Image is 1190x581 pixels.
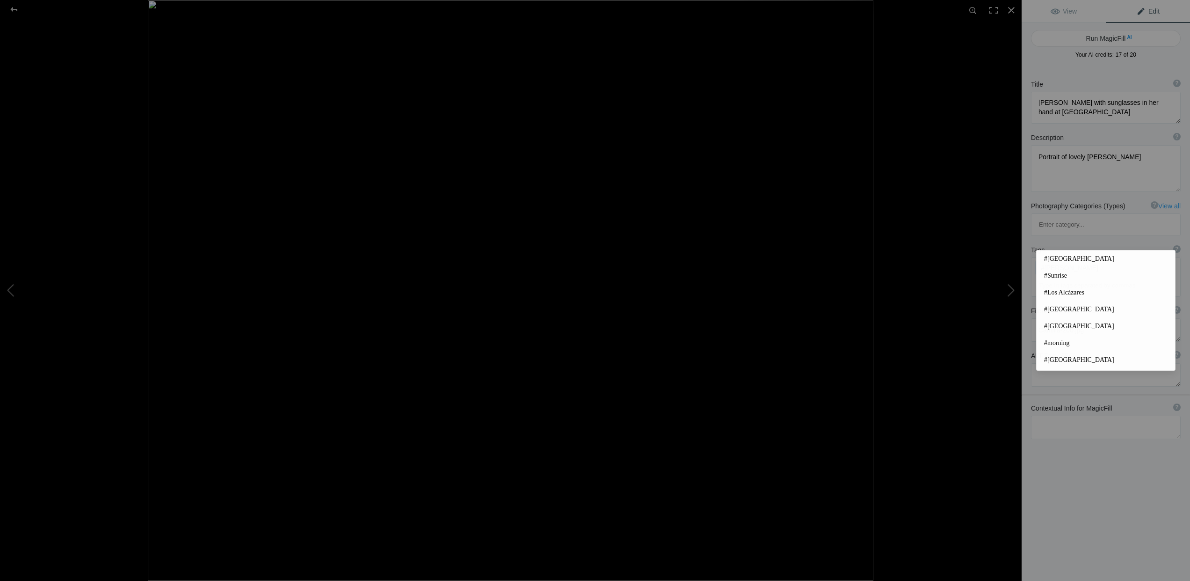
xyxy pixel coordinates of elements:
[1044,322,1168,331] span: #[GEOGRAPHIC_DATA]
[1044,254,1168,264] span: #[GEOGRAPHIC_DATA]
[1044,271,1168,280] span: #Sunrise
[1044,338,1168,348] span: #morning
[1044,288,1168,297] span: #Los Alcázares
[1044,305,1168,314] span: #[GEOGRAPHIC_DATA]
[1044,355,1168,365] span: #[GEOGRAPHIC_DATA]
